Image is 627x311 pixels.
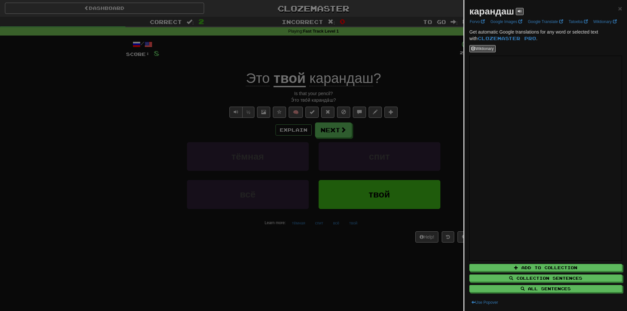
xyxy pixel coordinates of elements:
button: All Sentences [469,285,622,292]
a: Google Images [488,18,524,25]
strong: карандаш [469,6,514,16]
span: × [618,5,622,12]
a: Google Translate [526,18,565,25]
button: Close [618,5,622,12]
a: Wiktionary [591,18,619,25]
a: Clozemaster Pro [478,36,536,41]
p: Get automatic Google translations for any word or selected text with . [469,29,622,42]
button: Collection Sentences [469,274,622,282]
button: Wiktionary [469,45,496,52]
button: Add to Collection [469,264,622,271]
a: Forvo [468,18,487,25]
a: Tatoeba [567,18,590,25]
button: Use Popover [469,299,500,306]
